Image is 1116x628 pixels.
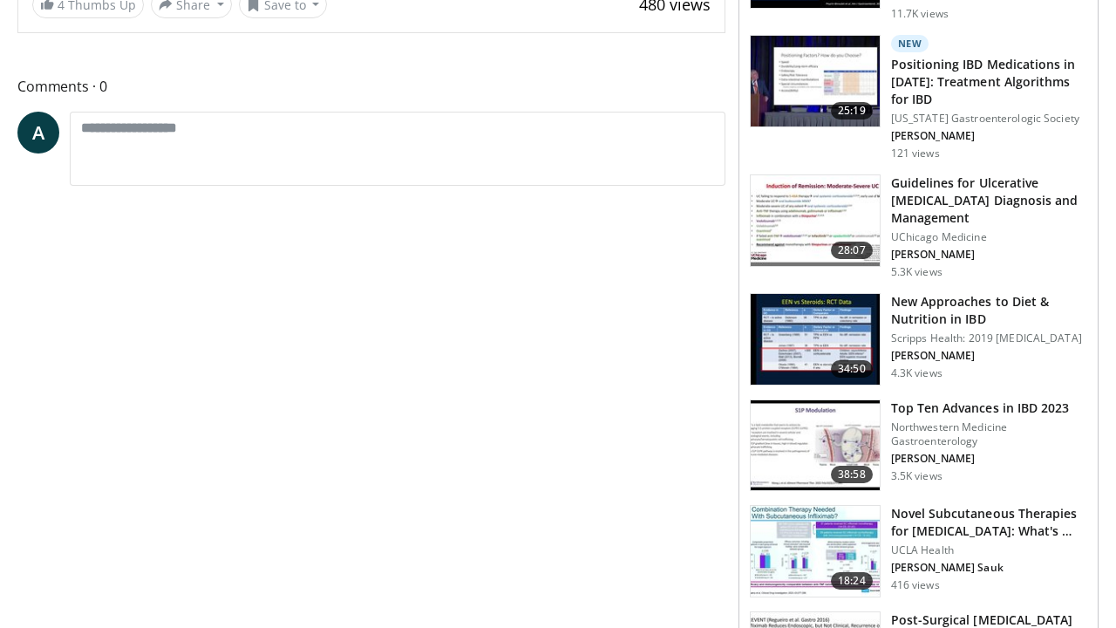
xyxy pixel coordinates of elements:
a: 28:07 Guidelines for Ulcerative [MEDICAL_DATA] Diagnosis and Management UChicago Medicine [PERSON... [750,174,1087,279]
p: [US_STATE] Gastroenterologic Society [891,112,1087,126]
h3: Novel Subcutaneous Therapies for [MEDICAL_DATA]: What's … [891,505,1087,540]
img: 5d508c2b-9173-4279-adad-7510b8cd6d9a.150x105_q85_crop-smart_upscale.jpg [751,175,880,266]
a: A [17,112,59,154]
h3: Top Ten Advances in IBD 2023 [891,399,1087,417]
p: New [891,35,929,52]
p: [PERSON_NAME] [891,452,1087,466]
span: 25:19 [831,102,873,119]
p: [PERSON_NAME] Sauk [891,561,1087,575]
h3: Guidelines for Ulcerative [MEDICAL_DATA] Diagnosis and Management [891,174,1087,227]
a: 18:24 Novel Subcutaneous Therapies for [MEDICAL_DATA]: What's … UCLA Health [PERSON_NAME] Sauk 41... [750,505,1087,597]
p: [PERSON_NAME] [891,248,1087,262]
img: 0d1747ae-4eac-4456-b2f5-cd164c21000b.150x105_q85_crop-smart_upscale.jpg [751,294,880,385]
p: 5.3K views [891,265,942,279]
a: 38:58 Top Ten Advances in IBD 2023 Northwestern Medicine Gastroenterology [PERSON_NAME] 3.5K views [750,399,1087,492]
span: 28:07 [831,242,873,259]
p: 3.5K views [891,469,942,483]
h3: Positioning IBD Medications in [DATE]: Treatment Algorithms for IBD [891,56,1087,108]
span: 38:58 [831,466,873,483]
p: 121 views [891,147,940,160]
p: UChicago Medicine [891,230,1087,244]
h3: New Approaches to Diet & Nutrition in IBD [891,293,1087,328]
img: 9ce3f8e3-680b-420d-aa6b-dcfa94f31065.150x105_q85_crop-smart_upscale.jpg [751,36,880,126]
img: 2f51e707-cd8d-4a31-8e3f-f47d06a7faca.150x105_q85_crop-smart_upscale.jpg [751,400,880,491]
span: 34:50 [831,360,873,378]
p: Northwestern Medicine Gastroenterology [891,420,1087,448]
p: 416 views [891,578,940,592]
span: 18:24 [831,572,873,590]
p: Scripps Health: 2019 [MEDICAL_DATA] [891,331,1087,345]
a: 34:50 New Approaches to Diet & Nutrition in IBD Scripps Health: 2019 [MEDICAL_DATA] [PERSON_NAME]... [750,293,1087,386]
p: [PERSON_NAME] [891,129,1087,143]
a: 25:19 New Positioning IBD Medications in [DATE]: Treatment Algorithms for IBD [US_STATE] Gastroen... [750,35,1087,160]
p: UCLA Health [891,543,1087,557]
p: 4.3K views [891,366,942,380]
p: 11.7K views [891,7,949,21]
span: Comments 0 [17,75,725,98]
p: [PERSON_NAME] [891,349,1087,363]
img: 741871df-6ee3-4ee0-bfa7-8a5f5601d263.150x105_q85_crop-smart_upscale.jpg [751,506,880,597]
